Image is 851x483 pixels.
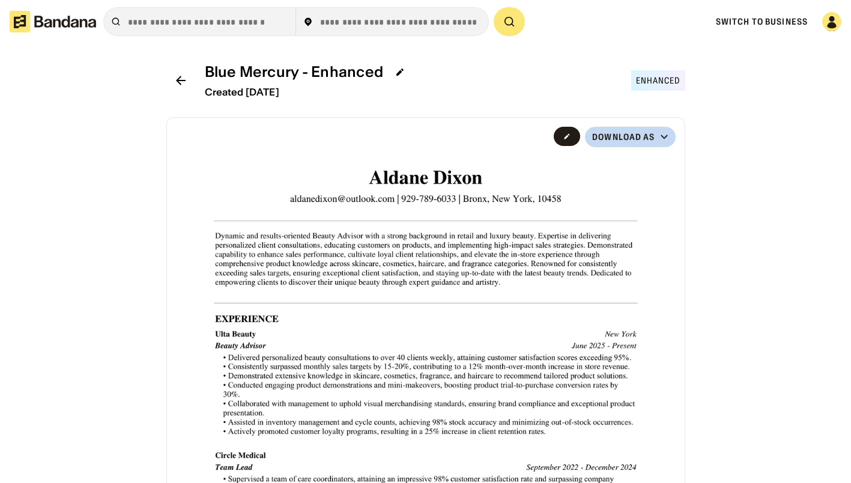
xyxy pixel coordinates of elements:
div: Download as [592,132,655,142]
div: Blue Mercury - Enhanced [205,64,384,81]
a: Switch to Business [716,16,808,27]
div: Created [DATE] [205,87,413,98]
img: Bandana logotype [10,11,96,32]
div: Enhanced [631,70,685,91]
